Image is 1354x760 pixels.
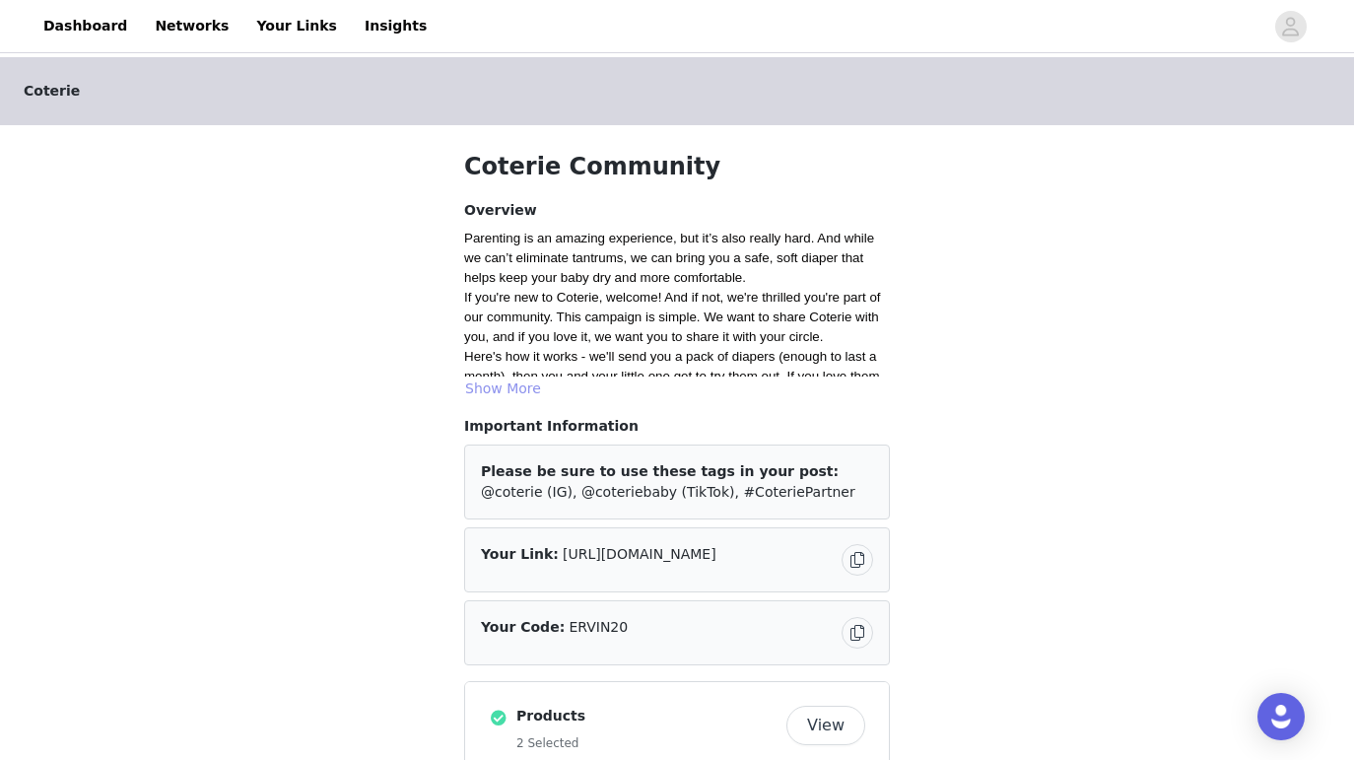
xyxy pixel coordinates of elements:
[481,463,839,479] span: Please be sure to use these tags in your post:
[464,149,890,184] h1: Coterie Community
[464,200,890,221] h4: Overview
[1281,11,1300,42] div: avatar
[481,484,855,500] span: @coterie (IG), @coteriebaby (TikTok), #CoteriePartner
[786,719,865,733] a: View
[32,4,139,48] a: Dashboard
[244,4,349,48] a: Your Links
[481,619,565,635] span: Your Code:
[569,619,628,635] span: ERVIN20
[464,231,874,285] span: Parenting is an amazing experience, but it’s also really hard. And while we can’t eliminate tantr...
[516,706,779,726] h4: Products
[353,4,439,48] a: Insights
[481,546,559,562] span: Your Link:
[516,734,779,752] h5: 2 Selected
[24,81,80,102] span: Coterie
[563,546,716,562] span: [URL][DOMAIN_NAME]
[464,349,883,423] span: Here's how it works - we'll send you a pack of diapers (enough to last a month), then you and you...
[464,416,890,437] p: Important Information
[143,4,240,48] a: Networks
[1257,693,1305,740] div: Open Intercom Messenger
[786,706,865,745] button: View
[464,290,881,344] span: If you're new to Coterie, welcome! And if not, we're thrilled you're part of our community. This ...
[464,377,542,400] button: Show More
